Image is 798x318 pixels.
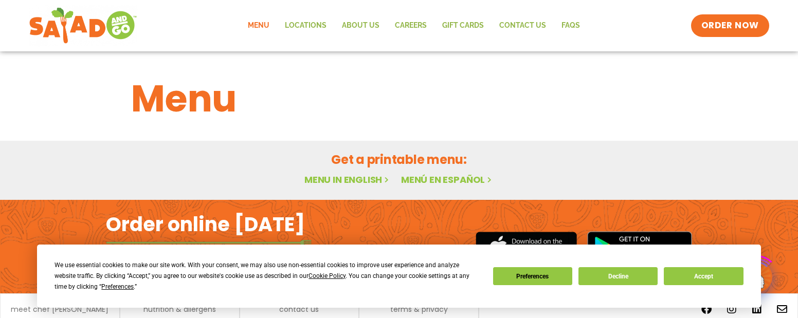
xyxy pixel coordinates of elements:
h2: Get a printable menu: [131,151,667,169]
a: Careers [387,14,434,38]
div: We use essential cookies to make our site work. With your consent, we may also use non-essential ... [55,260,480,292]
a: Locations [277,14,334,38]
img: appstore [476,230,577,264]
img: new-SAG-logo-768×292 [29,5,137,46]
a: Menu in English [304,173,391,186]
a: ORDER NOW [691,14,769,37]
h1: Menu [131,71,667,126]
a: nutrition & allergens [143,306,216,313]
a: GIFT CARDS [434,14,492,38]
a: Contact Us [492,14,554,38]
button: Preferences [493,267,572,285]
img: google_play [587,231,692,262]
img: fork [106,240,312,246]
button: Decline [578,267,658,285]
nav: Menu [240,14,588,38]
a: meet chef [PERSON_NAME] [11,306,108,313]
a: terms & privacy [390,306,448,313]
a: About Us [334,14,387,38]
a: FAQs [554,14,588,38]
a: Menú en español [401,173,494,186]
button: Accept [664,267,743,285]
span: ORDER NOW [701,20,759,32]
div: Cookie Consent Prompt [37,245,761,308]
span: Preferences [101,283,134,290]
a: Menu [240,14,277,38]
h2: Order online [DATE] [106,212,305,237]
a: contact us [279,306,319,313]
span: Cookie Policy [309,272,346,279]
